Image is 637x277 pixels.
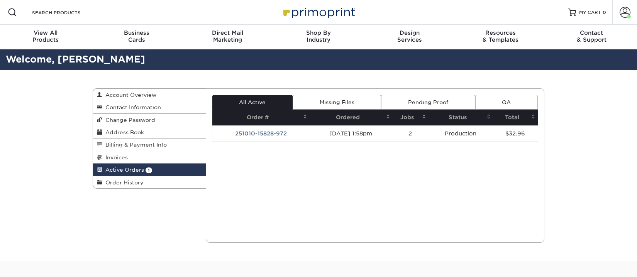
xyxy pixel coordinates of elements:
[546,25,637,49] a: Contact& Support
[93,114,206,126] a: Change Password
[392,110,428,125] th: Jobs
[102,129,144,135] span: Address Book
[102,142,167,148] span: Billing & Payment Info
[102,179,144,186] span: Order History
[493,110,538,125] th: Total
[381,95,475,110] a: Pending Proof
[102,167,144,173] span: Active Orders
[212,95,293,110] a: All Active
[293,95,381,110] a: Missing Files
[546,29,637,43] div: & Support
[273,29,364,36] span: Shop By
[182,29,273,43] div: Marketing
[102,154,128,160] span: Invoices
[364,29,455,36] span: Design
[182,25,273,49] a: Direct MailMarketing
[493,125,538,142] td: $32.96
[310,125,393,142] td: [DATE] 1:58pm
[364,29,455,43] div: Services
[93,126,206,138] a: Address Book
[429,125,493,142] td: Production
[546,29,637,36] span: Contact
[579,9,601,16] span: MY CART
[93,101,206,113] a: Contact Information
[146,167,152,173] span: 1
[475,95,538,110] a: QA
[364,25,455,49] a: DesignServices
[429,110,493,125] th: Status
[93,176,206,188] a: Order History
[93,164,206,176] a: Active Orders 1
[212,125,310,142] td: 251010-15828-972
[91,25,182,49] a: BusinessCards
[310,110,393,125] th: Ordered
[603,10,606,15] span: 0
[91,29,182,43] div: Cards
[212,110,310,125] th: Order #
[273,25,364,49] a: Shop ByIndustry
[93,89,206,101] a: Account Overview
[102,104,161,110] span: Contact Information
[31,8,107,17] input: SEARCH PRODUCTS.....
[280,4,357,20] img: Primoprint
[93,151,206,164] a: Invoices
[182,29,273,36] span: Direct Mail
[91,29,182,36] span: Business
[392,125,428,142] td: 2
[455,29,546,36] span: Resources
[102,117,155,123] span: Change Password
[102,92,156,98] span: Account Overview
[273,29,364,43] div: Industry
[455,25,546,49] a: Resources& Templates
[93,138,206,151] a: Billing & Payment Info
[455,29,546,43] div: & Templates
